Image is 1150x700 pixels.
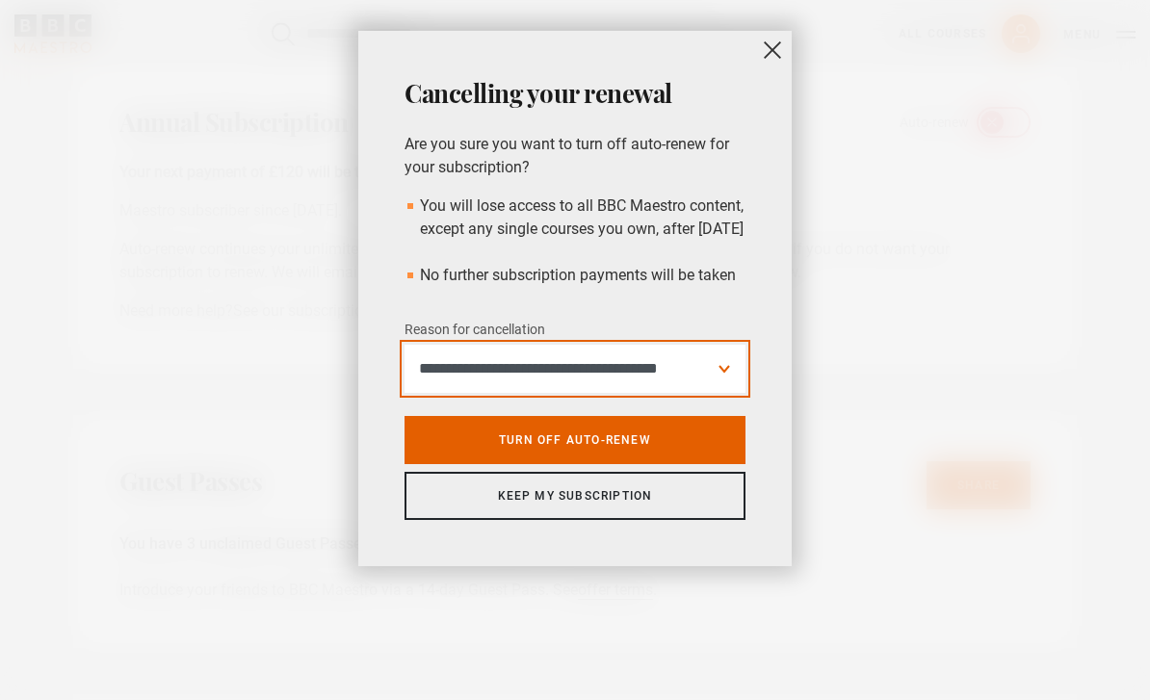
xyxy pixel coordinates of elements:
a: Turn off auto-renew [405,416,745,464]
li: You will lose access to all BBC Maestro content, except any single courses you own, after [DATE] [405,194,745,241]
li: No further subscription payments will be taken [405,264,745,287]
p: Are you sure you want to turn off auto-renew for your subscription? [405,133,745,179]
button: close [753,31,792,69]
label: Reason for cancellation [405,319,545,342]
h2: Cancelling your renewal [405,77,745,110]
a: Keep my subscription [405,472,745,520]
